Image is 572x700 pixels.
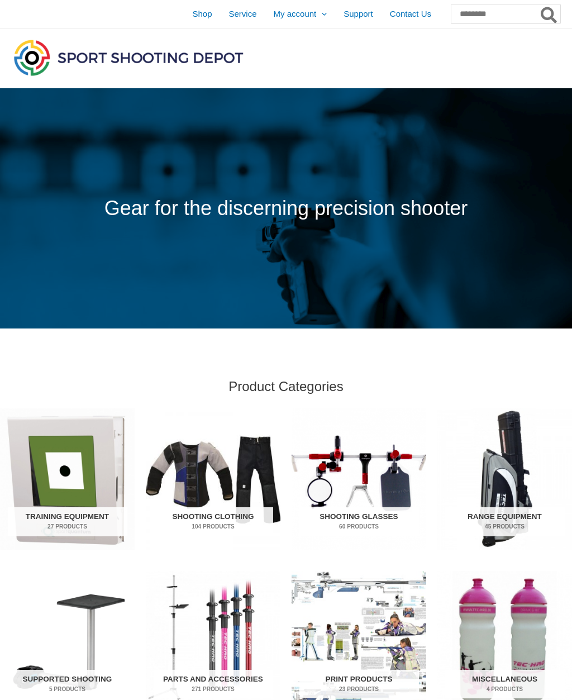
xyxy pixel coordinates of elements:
[437,408,572,550] img: Range Equipment
[538,4,560,23] button: Search
[154,522,273,531] mark: 104 Products
[154,685,273,693] mark: 271 Products
[437,408,572,550] a: Visit product category Range Equipment
[8,507,127,536] h2: Training Equipment
[445,507,565,536] h2: Range Equipment
[11,37,246,78] img: Sport Shooting Depot
[8,522,127,531] mark: 27 Products
[445,670,565,699] h2: Miscellaneous
[146,408,280,550] img: Shooting Clothing
[146,408,280,550] a: Visit product category Shooting Clothing
[292,408,426,550] a: Visit product category Shooting Glasses
[34,190,538,227] p: Gear for the discerning precision shooter
[445,685,565,693] mark: 4 Products
[292,408,426,550] img: Shooting Glasses
[8,685,127,693] mark: 5 Products
[154,507,273,536] h2: Shooting Clothing
[299,685,419,693] mark: 23 Products
[154,670,273,699] h2: Parts and Accessories
[299,522,419,531] mark: 60 Products
[8,670,127,699] h2: Supported Shooting
[299,507,419,536] h2: Shooting Glasses
[299,670,419,699] h2: Print Products
[445,522,565,531] mark: 45 Products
